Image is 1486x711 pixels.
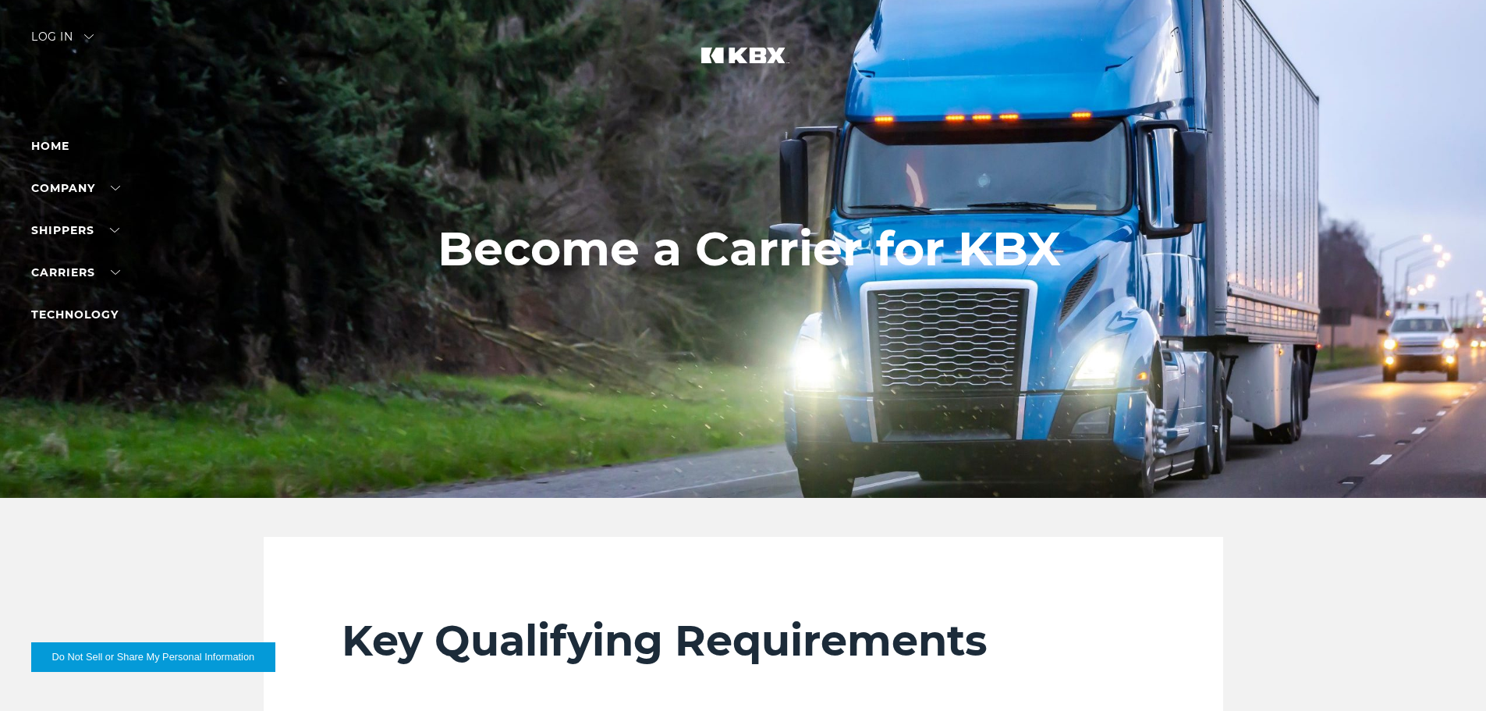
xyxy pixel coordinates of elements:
[438,222,1061,276] h1: Become a Carrier for KBX
[31,181,120,195] a: Company
[31,308,119,322] a: Technology
[31,31,94,54] div: Log in
[31,139,69,153] a: Home
[84,34,94,39] img: arrow
[31,223,119,237] a: SHIPPERS
[685,31,802,100] img: kbx logo
[342,615,1145,667] h2: Key Qualifying Requirements
[31,642,275,672] button: Do Not Sell or Share My Personal Information
[31,265,120,279] a: Carriers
